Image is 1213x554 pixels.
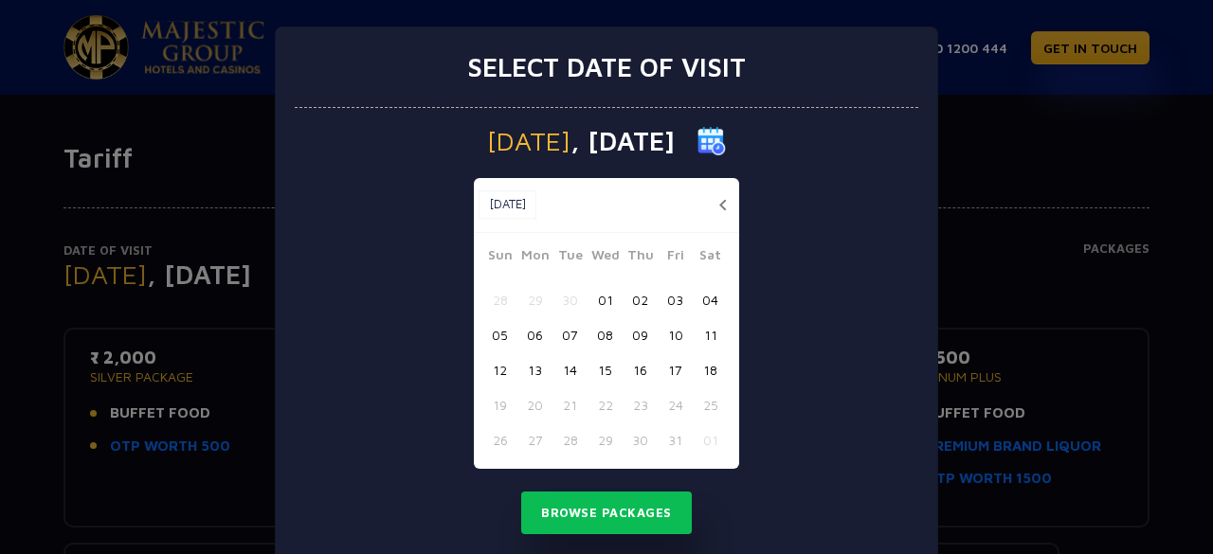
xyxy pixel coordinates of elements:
[658,387,693,422] button: 24
[658,422,693,457] button: 31
[658,352,693,387] button: 17
[623,244,658,271] span: Thu
[482,244,517,271] span: Sun
[552,282,588,317] button: 30
[552,352,588,387] button: 14
[588,387,623,422] button: 22
[623,352,658,387] button: 16
[521,491,692,535] button: Browse Packages
[693,282,728,317] button: 04
[552,244,588,271] span: Tue
[517,387,552,422] button: 20
[623,317,658,352] button: 09
[588,352,623,387] button: 15
[588,422,623,457] button: 29
[552,317,588,352] button: 07
[482,317,517,352] button: 05
[482,352,517,387] button: 12
[693,422,728,457] button: 01
[482,387,517,422] button: 19
[658,282,693,317] button: 03
[552,422,588,457] button: 28
[693,317,728,352] button: 11
[623,282,658,317] button: 02
[570,128,675,154] span: , [DATE]
[479,190,536,219] button: [DATE]
[517,422,552,457] button: 27
[482,422,517,457] button: 26
[487,128,570,154] span: [DATE]
[623,387,658,422] button: 23
[693,352,728,387] button: 18
[588,282,623,317] button: 01
[697,127,726,155] img: calender icon
[552,387,588,422] button: 21
[658,317,693,352] button: 10
[482,282,517,317] button: 28
[693,387,728,422] button: 25
[588,317,623,352] button: 08
[517,244,552,271] span: Mon
[623,422,658,457] button: 30
[588,244,623,271] span: Wed
[467,51,746,83] h3: Select date of visit
[517,317,552,352] button: 06
[658,244,693,271] span: Fri
[693,244,728,271] span: Sat
[517,282,552,317] button: 29
[517,352,552,387] button: 13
